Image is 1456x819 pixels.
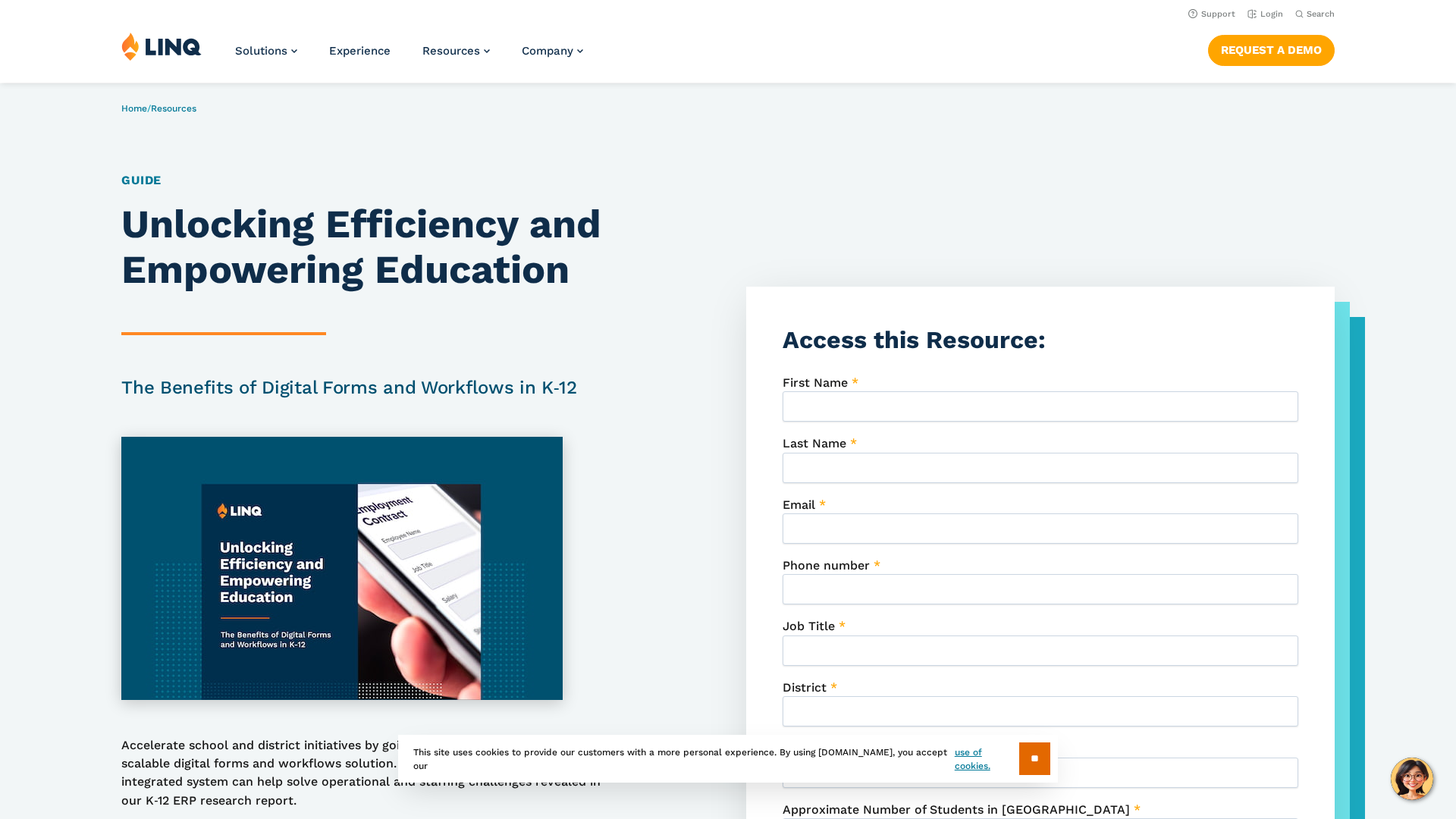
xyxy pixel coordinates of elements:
[121,736,606,810] p: Accelerate school and district initiatives by going paperless with a modern, scalable digital for...
[121,173,162,187] a: Guide
[1295,8,1335,20] button: Open Search Bar
[522,44,573,58] span: Company
[121,437,563,700] img: Unlocking Efficiency and Empowering Education
[121,202,606,293] h1: Unlocking Efficiency and Empowering Education
[1208,32,1335,65] nav: Button Navigation
[783,802,1130,817] span: Approximate Number of Students in [GEOGRAPHIC_DATA]
[783,323,1298,357] h3: Access this Resource:
[422,44,480,58] span: Resources
[783,497,815,512] span: Email
[783,680,827,695] span: District
[235,32,583,82] nav: Primary Navigation
[121,103,196,114] span: /
[955,745,1019,773] a: use of cookies.
[1391,758,1433,800] button: Hello, have a question? Let’s chat.
[1188,9,1235,19] a: Support
[329,44,391,58] a: Experience
[522,44,583,58] a: Company
[1307,9,1335,19] span: Search
[235,44,297,58] a: Solutions
[398,735,1058,783] div: This site uses cookies to provide our customers with a more personal experience. By using [DOMAIN...
[1247,9,1283,19] a: Login
[783,436,846,450] span: Last Name
[422,44,490,58] a: Resources
[151,103,196,114] a: Resources
[1208,35,1335,65] a: Request a Demo
[121,375,606,400] h2: The Benefits of Digital Forms and Workflows in K‑12
[121,32,202,61] img: LINQ | K‑12 Software
[783,375,848,390] span: First Name
[783,558,870,573] span: Phone number
[235,44,287,58] span: Solutions
[121,103,147,114] a: Home
[783,619,835,633] span: Job Title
